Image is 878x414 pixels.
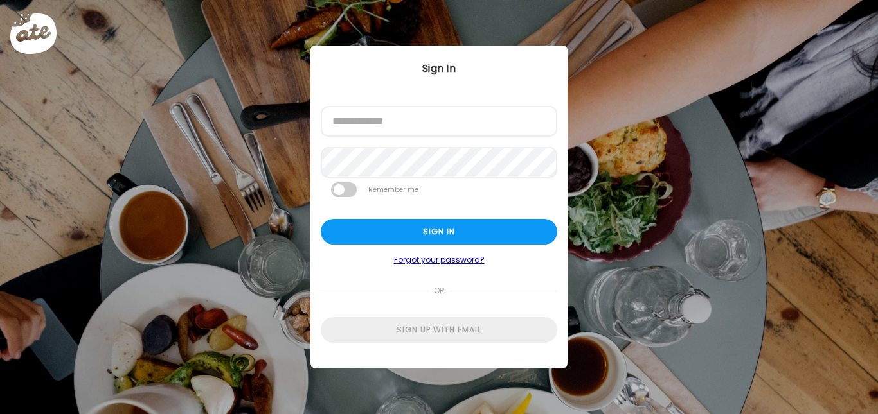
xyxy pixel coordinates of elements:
[310,61,568,76] div: Sign In
[429,278,450,304] span: or
[321,255,557,265] a: Forgot your password?
[321,317,557,343] div: Sign up with email
[321,219,557,245] div: Sign in
[367,182,420,197] label: Remember me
